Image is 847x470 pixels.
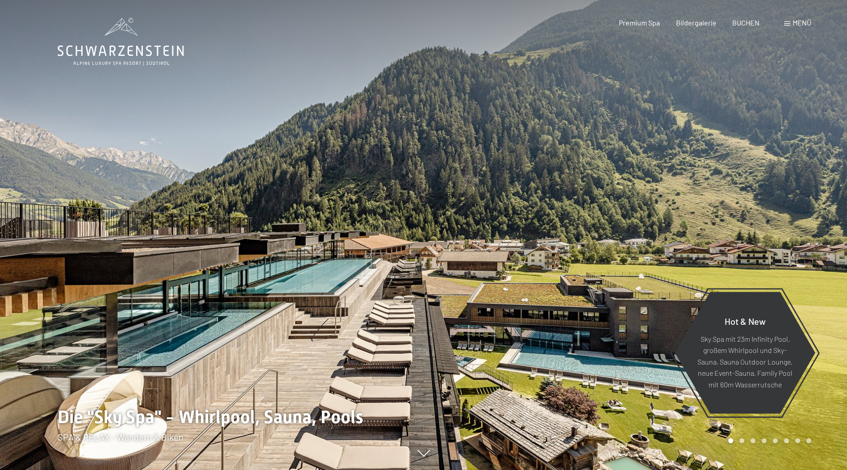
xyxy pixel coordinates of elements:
div: Carousel Page 8 [806,438,811,443]
div: Carousel Page 5 [773,438,778,443]
a: BUCHEN [732,18,759,27]
a: Bildergalerie [676,18,717,27]
div: Carousel Page 2 [739,438,744,443]
div: Carousel Page 6 [784,438,789,443]
span: Hot & New [725,315,766,326]
div: Carousel Page 3 [751,438,755,443]
a: Premium Spa [619,18,660,27]
div: Carousel Page 4 [762,438,767,443]
span: Menü [793,18,811,27]
a: Hot & New Sky Spa mit 23m Infinity Pool, großem Whirlpool und Sky-Sauna, Sauna Outdoor Lounge, ne... [674,291,816,414]
div: Carousel Page 1 (Current Slide) [728,438,733,443]
div: Carousel Pagination [725,438,811,443]
p: Sky Spa mit 23m Infinity Pool, großem Whirlpool und Sky-Sauna, Sauna Outdoor Lounge, neue Event-S... [697,333,793,390]
div: Carousel Page 7 [795,438,800,443]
